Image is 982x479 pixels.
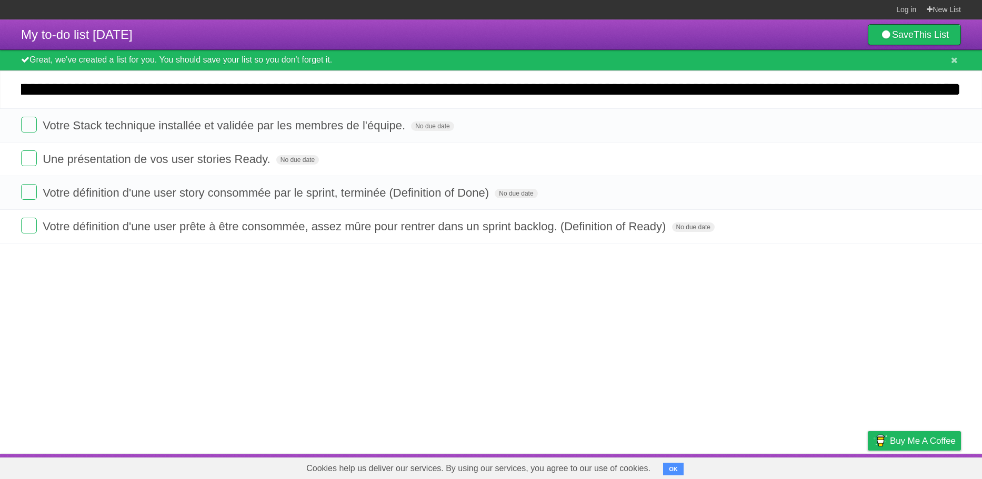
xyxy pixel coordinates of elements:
span: My to-do list [DATE] [21,27,133,42]
a: Terms [818,456,841,476]
a: Privacy [854,456,881,476]
span: No due date [411,121,454,131]
label: Done [21,150,37,166]
span: No due date [495,189,537,198]
span: Une présentation de vos user stories Ready. [43,152,273,166]
a: About [728,456,750,476]
button: OK [663,463,684,475]
img: Buy me a coffee [873,432,887,450]
label: Done [21,218,37,233]
label: Done [21,184,37,200]
a: Suggest a feature [895,456,961,476]
span: Votre Stack technique installée et validée par les membres de l'équipe. [43,119,408,132]
span: No due date [276,155,319,165]
span: Votre définition d'une user story consommée par le sprint, terminée (Definition of Done) [43,186,492,199]
span: No due date [672,222,715,232]
span: Cookies help us deliver our services. By using our services, you agree to our use of cookies. [296,458,661,479]
a: Buy me a coffee [868,431,961,451]
a: SaveThis List [868,24,961,45]
a: Developers [763,456,805,476]
span: Buy me a coffee [890,432,956,450]
b: This List [914,29,949,40]
span: Votre définition d'une user prête à être consommée, assez mûre pour rentrer dans un sprint backlo... [43,220,668,233]
label: Done [21,117,37,133]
